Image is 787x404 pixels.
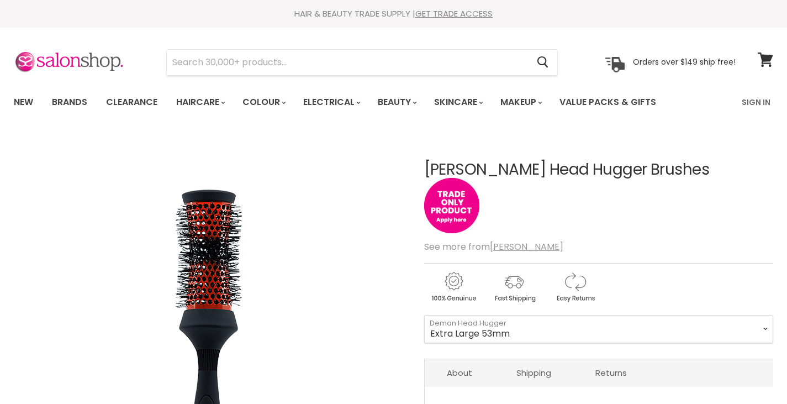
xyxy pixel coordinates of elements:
[167,50,528,75] input: Search
[633,57,736,67] p: Orders over $149 ship free!
[490,240,563,253] a: [PERSON_NAME]
[546,270,604,304] img: returns.gif
[424,270,483,304] img: genuine.gif
[426,91,490,114] a: Skincare
[6,86,700,118] ul: Main menu
[492,91,549,114] a: Makeup
[425,359,494,386] a: About
[166,49,558,76] form: Product
[573,359,649,386] a: Returns
[485,270,543,304] img: shipping.gif
[735,91,777,114] a: Sign In
[494,359,573,386] a: Shipping
[369,91,424,114] a: Beauty
[6,91,41,114] a: New
[98,91,166,114] a: Clearance
[415,8,493,19] a: GET TRADE ACCESS
[295,91,367,114] a: Electrical
[168,91,232,114] a: Haircare
[528,50,557,75] button: Search
[234,91,293,114] a: Colour
[424,240,563,253] span: See more from
[44,91,96,114] a: Brands
[424,161,774,179] h1: [PERSON_NAME] Head Hugger Brushes
[551,91,664,114] a: Value Packs & Gifts
[424,178,479,233] img: tradeonly_small.jpg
